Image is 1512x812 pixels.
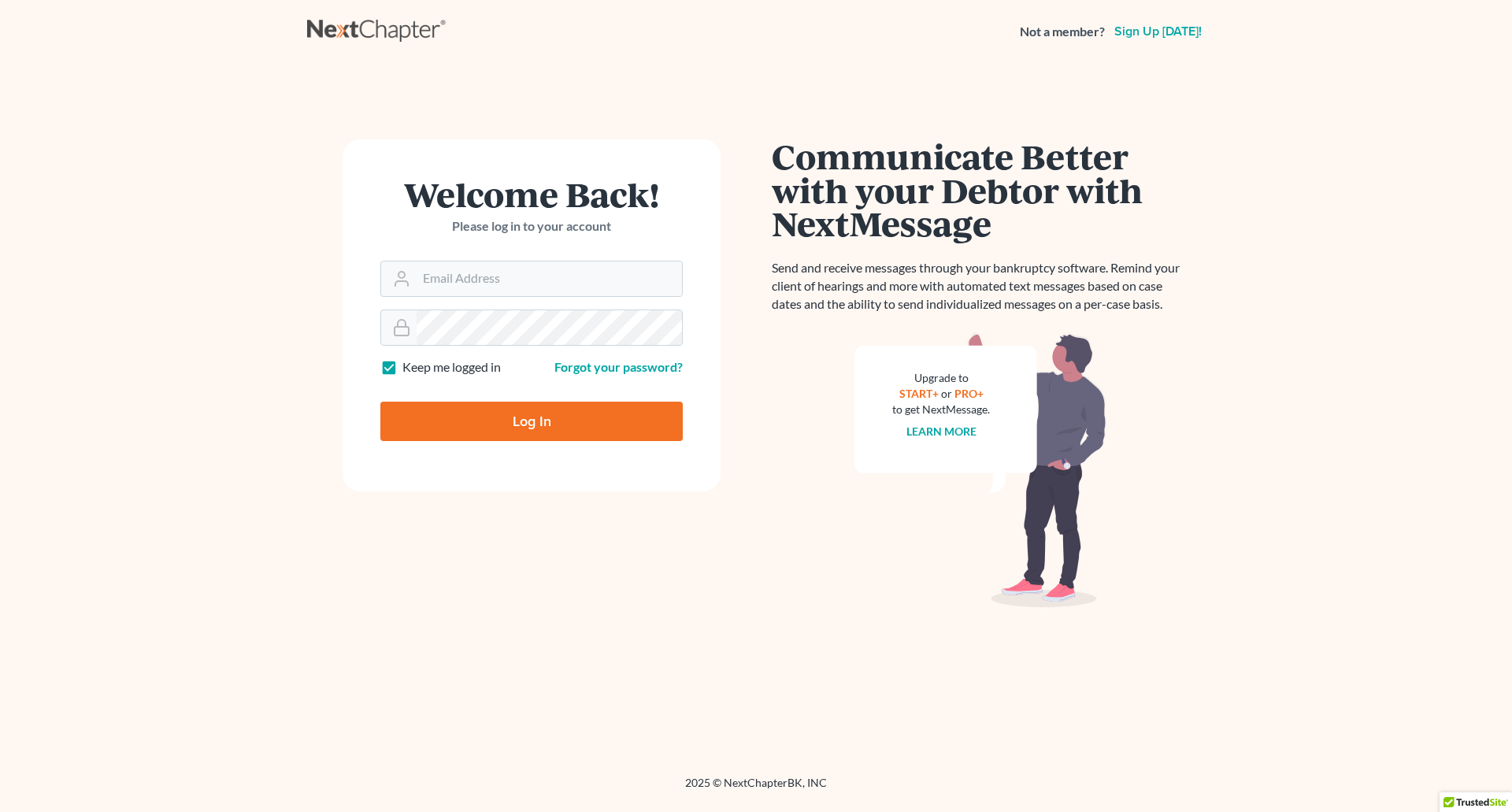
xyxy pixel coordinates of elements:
[899,387,939,400] a: START+
[380,177,683,211] h1: Welcome Back!
[772,139,1189,240] h1: Communicate Better with your Debtor with NextMessage
[772,259,1189,313] p: Send and receive messages through your bankruptcy software. Remind your client of hearings and mo...
[417,261,682,296] input: Email Address
[892,402,990,417] div: to get NextMessage.
[307,775,1205,803] div: 2025 © NextChapterBK, INC
[892,370,990,386] div: Upgrade to
[554,359,683,374] a: Forgot your password?
[854,332,1106,608] img: nextmessage_bg-59042aed3d76b12b5cd301f8e5b87938c9018125f34e5fa2b7a6b67550977c72.svg
[402,358,501,376] label: Keep me logged in
[380,217,683,235] p: Please log in to your account
[1020,23,1105,41] strong: Not a member?
[380,402,683,441] input: Log In
[906,425,976,438] a: Learn more
[954,387,984,400] a: PRO+
[941,387,952,400] span: or
[1111,25,1205,38] a: Sign up [DATE]!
